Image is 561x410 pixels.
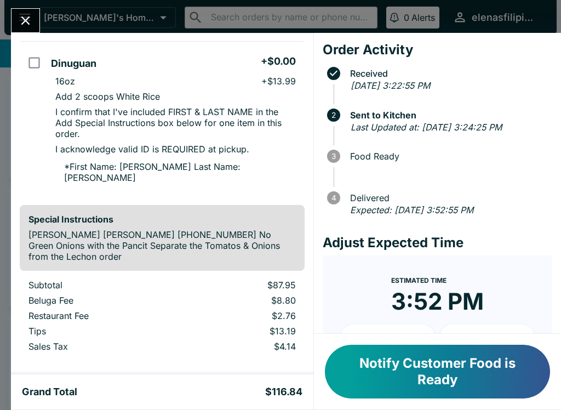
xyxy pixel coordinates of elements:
em: Last Updated at: [DATE] 3:24:25 PM [351,122,502,133]
p: $2.76 [191,310,296,321]
h5: + $0.00 [261,55,296,68]
h5: Grand Total [22,385,77,398]
p: Tips [28,326,173,337]
span: Food Ready [345,151,552,161]
span: Received [345,69,552,78]
h5: $116.84 [265,385,302,398]
p: * First Name: [PERSON_NAME] Last Name: [PERSON_NAME] [55,161,295,183]
p: $8.80 [191,295,296,306]
button: + 20 [439,324,535,352]
p: [PERSON_NAME] [PERSON_NAME] [PHONE_NUMBER] No Green Onions with the Pancit Separate the Tomatos &... [28,229,296,262]
h6: Special Instructions [28,214,296,225]
span: Sent to Kitchen [345,110,552,120]
button: + 10 [340,324,436,352]
em: Expected: [DATE] 3:52:55 PM [350,204,473,215]
text: 4 [331,193,336,202]
p: Beluga Fee [28,295,173,306]
p: Restaurant Fee [28,310,173,321]
p: Subtotal [28,280,173,291]
text: 3 [331,152,336,161]
p: Sales Tax [28,341,173,352]
h4: Adjust Expected Time [323,235,552,251]
p: I acknowledge valid ID is REQUIRED at pickup. [55,144,249,155]
p: $4.14 [191,341,296,352]
span: Estimated Time [391,276,446,284]
span: Delivered [345,193,552,203]
p: + $13.99 [261,76,296,87]
h5: Dinuguan [51,57,96,70]
time: 3:52 PM [391,287,484,316]
p: $13.19 [191,326,296,337]
text: 2 [331,111,336,119]
p: $87.95 [191,280,296,291]
p: I confirm that I've included FIRST & LAST NAME in the Add Special Instructions box below for one ... [55,106,295,139]
p: Add 2 scoops White Rice [55,91,160,102]
table: orders table [20,280,305,356]
h4: Order Activity [323,42,552,58]
button: Notify Customer Food is Ready [325,345,550,398]
button: Close [12,9,39,32]
em: [DATE] 3:22:55 PM [351,80,430,91]
p: 16oz [55,76,75,87]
